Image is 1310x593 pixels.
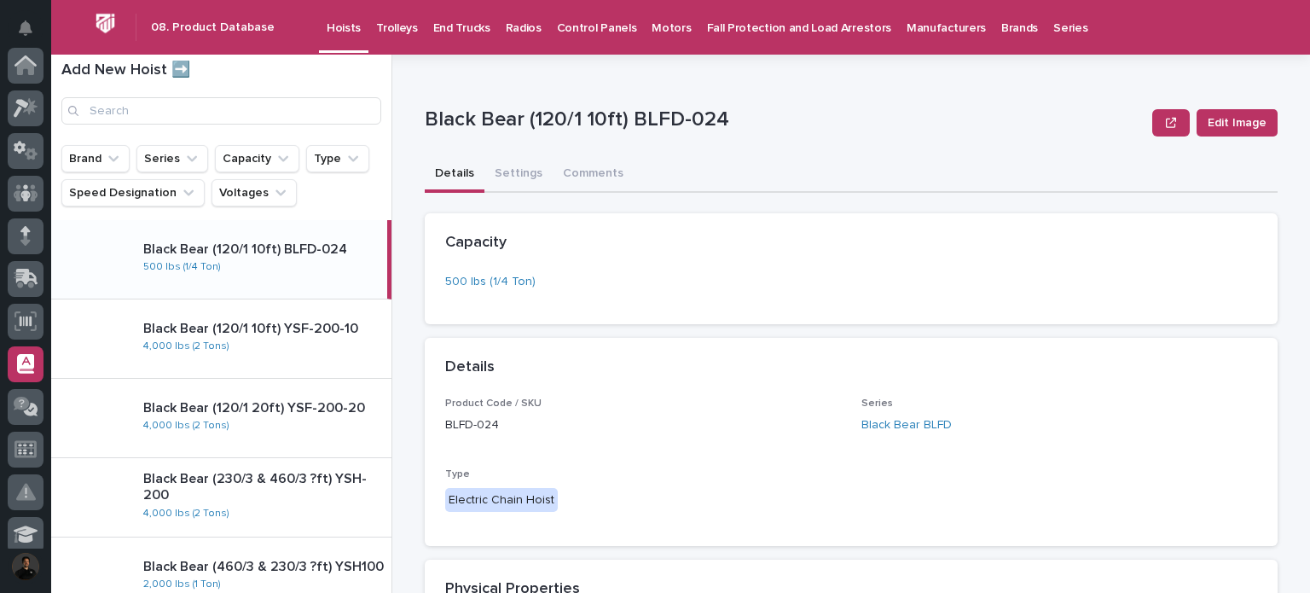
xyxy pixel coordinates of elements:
a: 500 lbs (1/4 Ton) [445,273,536,291]
input: Search [61,97,381,125]
p: Black Bear (120/1 20ft) YSF-200-20 [143,400,385,416]
p: Black Bear (230/3 & 460/3 ?ft) YSH-200 [143,471,385,503]
a: Black Bear (120/1 10ft) BLFD-024500 lbs (1/4 Ton) [51,220,391,299]
p: Black Bear (120/1 10ft) BLFD-024 [143,241,380,258]
h2: Capacity [445,234,507,253]
a: Black Bear (120/1 10ft) YSF-200-104,000 lbs (2 Tons) [51,299,391,379]
p: Black Bear (460/3 & 230/3 ?ft) YSH100 [143,559,385,575]
button: Edit Image [1197,109,1278,137]
button: Details [425,157,484,193]
p: Black Bear (120/1 10ft) BLFD-024 [425,108,1145,132]
button: Notifications [8,10,43,46]
a: 500 lbs (1/4 Ton) [143,261,221,273]
img: Workspace Logo [90,8,121,39]
span: Edit Image [1208,114,1267,131]
button: Voltages [212,179,297,206]
button: Series [136,145,208,172]
h2: 08. Product Database [151,20,275,35]
a: 4,000 lbs (2 Tons) [143,420,229,432]
p: BLFD-024 [445,416,841,434]
a: Black Bear BLFD [861,416,952,434]
span: Product Code / SKU [445,398,542,409]
button: Type [306,145,369,172]
div: Electric Chain Hoist [445,488,558,513]
button: Brand [61,145,130,172]
a: Black Bear (230/3 & 460/3 ?ft) YSH-2004,000 lbs (2 Tons) [51,458,391,538]
a: 2,000 lbs (1 Ton) [143,578,221,590]
a: Black Bear (120/1 20ft) YSF-200-204,000 lbs (2 Tons) [51,379,391,458]
button: Comments [553,157,634,193]
span: Type [445,469,470,480]
button: users-avatar [8,549,43,584]
button: Settings [484,157,553,193]
p: Black Bear (120/1 10ft) YSF-200-10 [143,321,385,337]
a: 4,000 lbs (2 Tons) [143,508,229,520]
div: Notifications [21,20,43,48]
button: Speed Designation [61,179,205,206]
span: Series [861,398,893,409]
h1: Add New Hoist ➡️ [61,61,381,80]
button: Capacity [215,145,299,172]
a: 4,000 lbs (2 Tons) [143,340,229,352]
h2: Details [445,358,495,377]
